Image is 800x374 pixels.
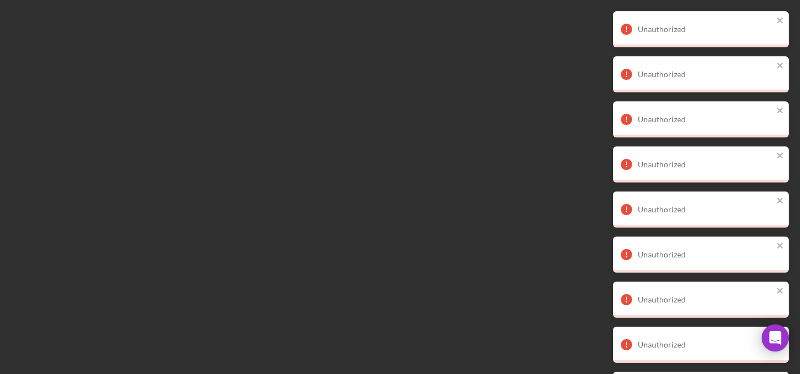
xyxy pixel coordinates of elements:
button: close [776,61,784,72]
div: Unauthorized [638,250,773,259]
div: Unauthorized [638,25,773,34]
div: Unauthorized [638,70,773,79]
button: close [776,16,784,26]
div: Unauthorized [638,160,773,169]
div: Open Intercom Messenger [762,324,789,351]
button: close [776,106,784,117]
div: Unauthorized [638,295,773,304]
button: close [776,196,784,207]
div: Unauthorized [638,340,773,349]
button: close [776,151,784,162]
button: close [776,241,784,252]
button: close [776,286,784,297]
div: Unauthorized [638,205,773,214]
div: Unauthorized [638,115,773,124]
